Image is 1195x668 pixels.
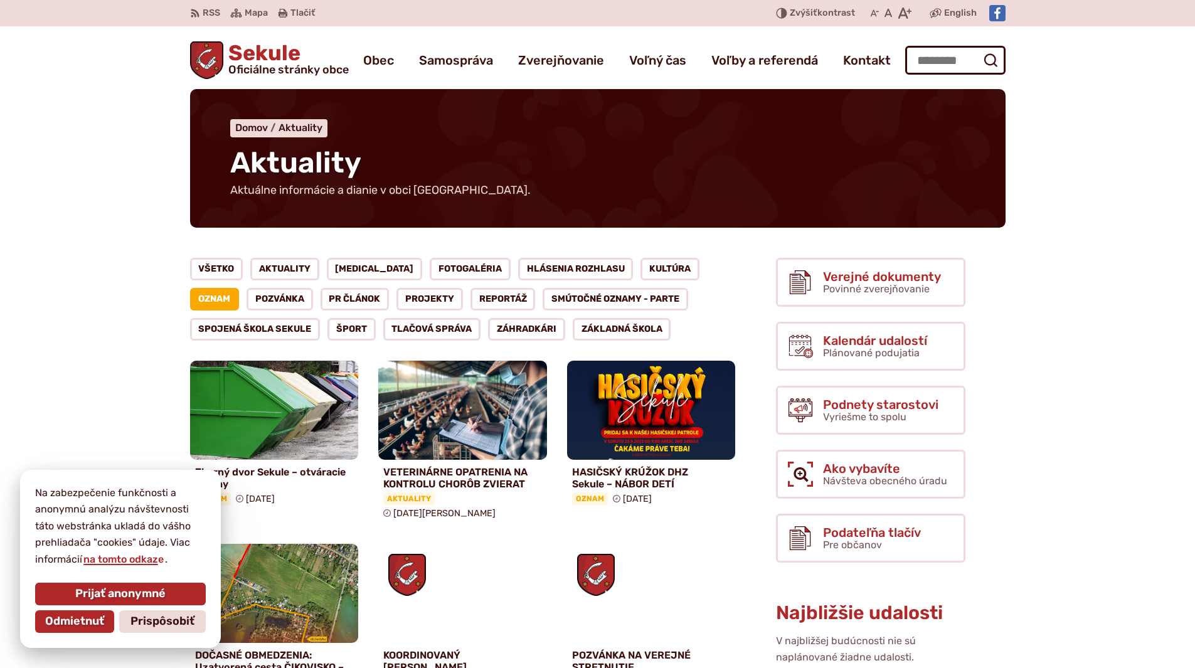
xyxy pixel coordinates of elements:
[776,386,965,435] a: Podnety starostovi Vyriešme to spolu
[203,6,220,21] span: RSS
[363,43,394,78] a: Obec
[790,8,817,18] span: Zvýšiť
[190,258,243,280] a: Všetko
[247,288,313,310] a: Pozvánka
[488,318,565,341] a: Záhradkári
[776,633,965,666] p: V najbližšej budúcnosti nie sú naplánované žiadne udalosti.
[279,122,322,134] a: Aktuality
[246,494,275,504] span: [DATE]
[823,334,927,347] span: Kalendár udalostí
[823,398,938,411] span: Podnety starostovi
[190,361,359,511] a: Zberný dvor Sekule – otváracie hodiny Oznam [DATE]
[45,615,104,628] span: Odmietnuť
[573,318,671,341] a: Základná škola
[321,288,390,310] a: PR článok
[190,41,224,79] img: Prejsť na domovskú stránku
[290,8,315,19] span: Tlačiť
[776,514,965,563] a: Podateľňa tlačív Pre občanov
[75,587,166,601] span: Prijať anonymné
[230,184,531,198] p: Aktuálne informácie a dianie v obci [GEOGRAPHIC_DATA].
[989,5,1006,21] img: Prejsť na Facebook stránku
[245,6,268,21] span: Mapa
[383,492,435,505] span: Aktuality
[430,258,511,280] a: Fotogaléria
[35,610,114,633] button: Odmietnuť
[543,288,688,310] a: Smútočné oznamy - parte
[327,258,423,280] a: [MEDICAL_DATA]
[823,270,941,284] span: Verejné dokumenty
[942,6,979,21] a: English
[190,318,321,341] a: Spojená škola Sekule
[823,411,906,423] span: Vyriešme to spolu
[327,318,376,341] a: Šport
[223,43,349,75] span: Sekule
[944,6,977,21] span: English
[35,485,206,568] p: Na zabezpečenie funkčnosti a anonymnú analýzu návštevnosti táto webstránka ukladá do vášho prehli...
[235,122,268,134] span: Domov
[776,322,965,371] a: Kalendár udalostí Plánované podujatia
[419,43,493,78] a: Samospráva
[393,508,496,519] span: [DATE][PERSON_NAME]
[823,475,947,487] span: Návšteva obecného úradu
[35,583,206,605] button: Prijať anonymné
[823,526,921,539] span: Podateľňa tlačív
[518,258,634,280] a: Hlásenia rozhlasu
[776,603,965,623] h3: Najbližšie udalosti
[119,610,206,633] button: Prispôsobiť
[711,43,818,78] a: Voľby a referendá
[230,146,361,180] span: Aktuality
[823,539,882,551] span: Pre občanov
[130,615,194,628] span: Prispôsobiť
[776,258,965,307] a: Verejné dokumenty Povinné zverejňovanie
[823,283,930,295] span: Povinné zverejňovanie
[383,318,481,341] a: Tlačová správa
[572,492,608,505] span: Oznam
[396,288,463,310] a: Projekty
[228,64,349,75] span: Oficiálne stránky obce
[823,347,920,359] span: Plánované podujatia
[623,494,652,504] span: [DATE]
[190,41,349,79] a: Logo Sekule, prejsť na domovskú stránku.
[640,258,699,280] a: Kultúra
[572,466,731,490] h4: HASIČSKÝ KRÚŽOK DHZ Sekule – NÁBOR DETÍ
[378,361,547,524] a: VETERINÁRNE OPATRENIA NA KONTROLU CHORÔB ZVIERAT Aktuality [DATE][PERSON_NAME]
[235,122,279,134] a: Domov
[518,43,604,78] a: Zverejňovanie
[82,553,165,565] a: na tomto odkaze
[190,288,240,310] a: Oznam
[790,8,855,19] span: kontrast
[843,43,891,78] a: Kontakt
[567,361,736,511] a: HASIČSKÝ KRÚŽOK DHZ Sekule – NÁBOR DETÍ Oznam [DATE]
[629,43,686,78] a: Voľný čas
[195,466,354,490] h4: Zberný dvor Sekule – otváracie hodiny
[776,450,965,499] a: Ako vybavíte Návšteva obecného úradu
[470,288,536,310] a: Reportáž
[250,258,319,280] a: Aktuality
[823,462,947,475] span: Ako vybavíte
[383,466,542,490] h4: VETERINÁRNE OPATRENIA NA KONTROLU CHORÔB ZVIERAT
